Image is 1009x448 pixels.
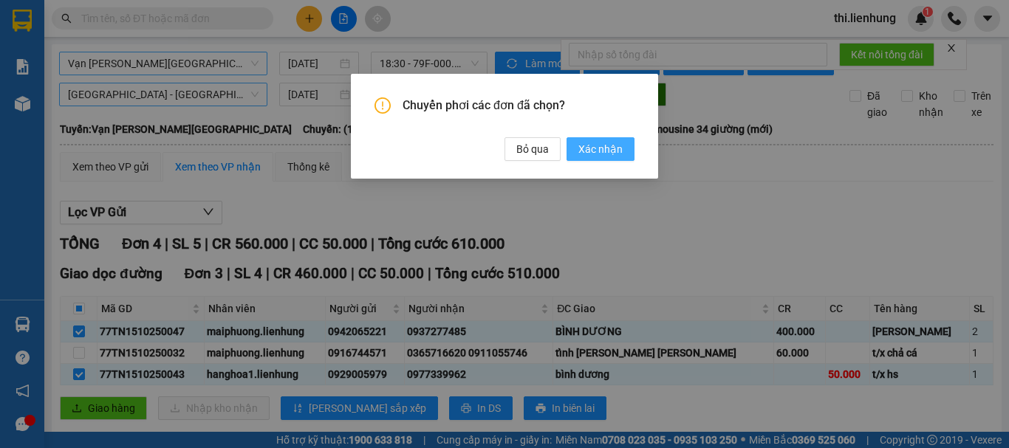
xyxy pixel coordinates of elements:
button: Xác nhận [567,137,635,161]
button: Bỏ qua [504,137,561,161]
span: Bỏ qua [516,141,549,157]
span: Chuyển phơi các đơn đã chọn? [403,97,635,114]
span: exclamation-circle [374,97,391,114]
span: Xác nhận [578,141,623,157]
